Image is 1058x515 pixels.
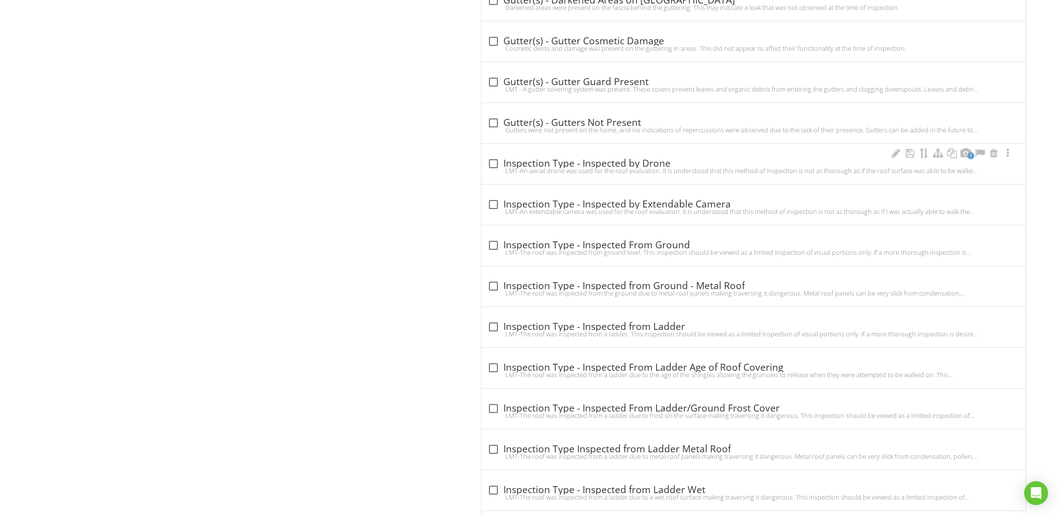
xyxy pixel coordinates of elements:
div: LMT-The roof was inspected from ground level. This inspection should be viewed as a limited inspe... [487,248,1020,256]
div: LMT-The roof was inspected from the ground due to metal roof panels making traversing it dangerou... [487,289,1020,297]
div: LMT-An aerial drone was used for the roof evaluation. It is understood that this method of inspec... [487,167,1020,175]
div: Cosmetic dents and damage was present on the guttering in areas. This did not appear to affect th... [487,44,1020,52]
div: LMT-The roof was inspected from a ladder due to the age of the shingles allowing the granules to ... [487,371,1020,379]
span: 1 [967,152,974,159]
div: LMT - A gutter covering system was present. These covers prevent leaves and organic debris from e... [487,85,1020,93]
div: LMT-The roof was inspected from a ladder. This inspection should be viewed as a limited inspectio... [487,330,1020,338]
div: Gutters were not present on the home, and no indications of repercussions were observed due to th... [487,126,1020,134]
div: LMT-The roof was inspected from a ladder due to metal roof panels making traversing it dangerous.... [487,452,1020,460]
div: Open Intercom Messenger [1024,481,1048,505]
div: Darkened areas were present on the fascia behind the guttering. This may indicate a leak that was... [487,3,1020,11]
div: LMT-The roof was inspected from a ladder due to frost on the surface making traversing it dangero... [487,412,1020,419]
div: LMT-An extendable camera was used for the roof evaluation. It is understood that this method of i... [487,207,1020,215]
div: LMT-The roof was inspected from a ladder due to a wet roof surface making traversing it dangerous... [487,493,1020,501]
